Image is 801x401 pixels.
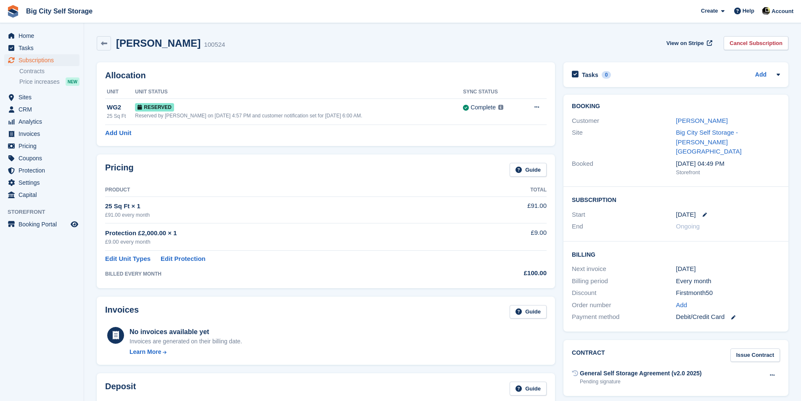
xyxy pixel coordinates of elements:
a: menu [4,42,79,54]
a: menu [4,177,79,189]
span: Storefront [8,208,84,216]
div: Customer [572,116,676,126]
a: Guide [510,305,547,319]
div: £9.00 every month [105,238,465,246]
a: [PERSON_NAME] [676,117,728,124]
img: icon-info-grey-7440780725fd019a000dd9b08b2336e03edf1995a4989e88bcd33f0948082b44.svg [498,105,503,110]
h2: Subscription [572,195,780,204]
th: Sync Status [463,85,521,99]
a: Add [676,300,687,310]
a: Edit Protection [161,254,206,264]
a: Contracts [19,67,79,75]
td: £91.00 [465,197,547,223]
div: Order number [572,300,676,310]
a: menu [4,128,79,140]
div: 100524 [204,40,225,50]
a: Guide [510,163,547,177]
h2: Invoices [105,305,139,319]
span: Protection [19,165,69,176]
span: Help [743,7,754,15]
span: View on Stripe [666,39,704,48]
th: Product [105,183,465,197]
span: Subscriptions [19,54,69,66]
h2: Deposit [105,382,136,396]
a: Cancel Subscription [724,36,788,50]
time: 2025-08-20 23:00:00 UTC [676,210,696,220]
div: General Self Storage Agreement (v2.0 2025) [580,369,702,378]
span: Settings [19,177,69,189]
span: Account [772,7,793,16]
a: Preview store [69,219,79,229]
div: 25 Sq Ft × 1 [105,202,465,211]
span: Reserved [135,103,174,112]
a: menu [4,140,79,152]
div: Every month [676,276,780,286]
h2: Contract [572,348,605,362]
a: menu [4,116,79,127]
div: 25 Sq Ft [107,112,135,120]
div: Reserved by [PERSON_NAME] on [DATE] 4:57 PM and customer notification set for [DATE] 6:00 AM. [135,112,463,120]
span: Price increases [19,78,60,86]
th: Unit [105,85,135,99]
a: Issue Contract [730,348,780,362]
a: menu [4,104,79,115]
h2: Booking [572,103,780,110]
a: menu [4,152,79,164]
div: WG2 [107,103,135,112]
h2: Allocation [105,71,547,80]
div: [DATE] 04:49 PM [676,159,780,169]
span: Booking Portal [19,218,69,230]
a: Big City Self Storage - [PERSON_NAME][GEOGRAPHIC_DATA] [676,129,742,155]
a: Add Unit [105,128,131,138]
div: Discount [572,288,676,298]
h2: Tasks [582,71,598,79]
div: Storefront [676,168,780,177]
div: Billing period [572,276,676,286]
div: Complete [471,103,496,112]
div: Learn More [130,348,161,356]
a: Add [755,70,767,80]
div: No invoices available yet [130,327,242,337]
div: 0 [602,71,611,79]
img: Patrick Nevin [762,7,770,15]
a: menu [4,189,79,201]
img: stora-icon-8386f47178a22dfd0bd8f6a31ec36ba5ce8667c1dd55bd0f319d3a0aa187defe.svg [7,5,19,18]
a: menu [4,91,79,103]
span: Tasks [19,42,69,54]
div: NEW [66,77,79,86]
a: View on Stripe [663,36,714,50]
div: Protection £2,000.00 × 1 [105,228,465,238]
span: Create [701,7,718,15]
a: menu [4,30,79,42]
a: Learn More [130,348,242,356]
td: £9.00 [465,223,547,251]
div: [DATE] [676,264,780,274]
span: Capital [19,189,69,201]
a: Price increases NEW [19,77,79,86]
a: Big City Self Storage [23,4,96,18]
span: Home [19,30,69,42]
span: Invoices [19,128,69,140]
div: £100.00 [465,268,547,278]
div: £91.00 every month [105,211,465,219]
div: Next invoice [572,264,676,274]
div: BILLED EVERY MONTH [105,270,465,278]
span: Sites [19,91,69,103]
div: Invoices are generated on their billing date. [130,337,242,346]
div: Firstmonth50 [676,288,780,298]
div: Booked [572,159,676,177]
div: End [572,222,676,231]
h2: [PERSON_NAME] [116,37,201,49]
a: Guide [510,382,547,396]
div: Pending signature [580,378,702,385]
div: Site [572,128,676,157]
span: Analytics [19,116,69,127]
h2: Pricing [105,163,134,177]
h2: Billing [572,250,780,258]
div: Start [572,210,676,220]
span: Coupons [19,152,69,164]
span: Ongoing [676,223,700,230]
th: Total [465,183,547,197]
span: Pricing [19,140,69,152]
a: menu [4,218,79,230]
